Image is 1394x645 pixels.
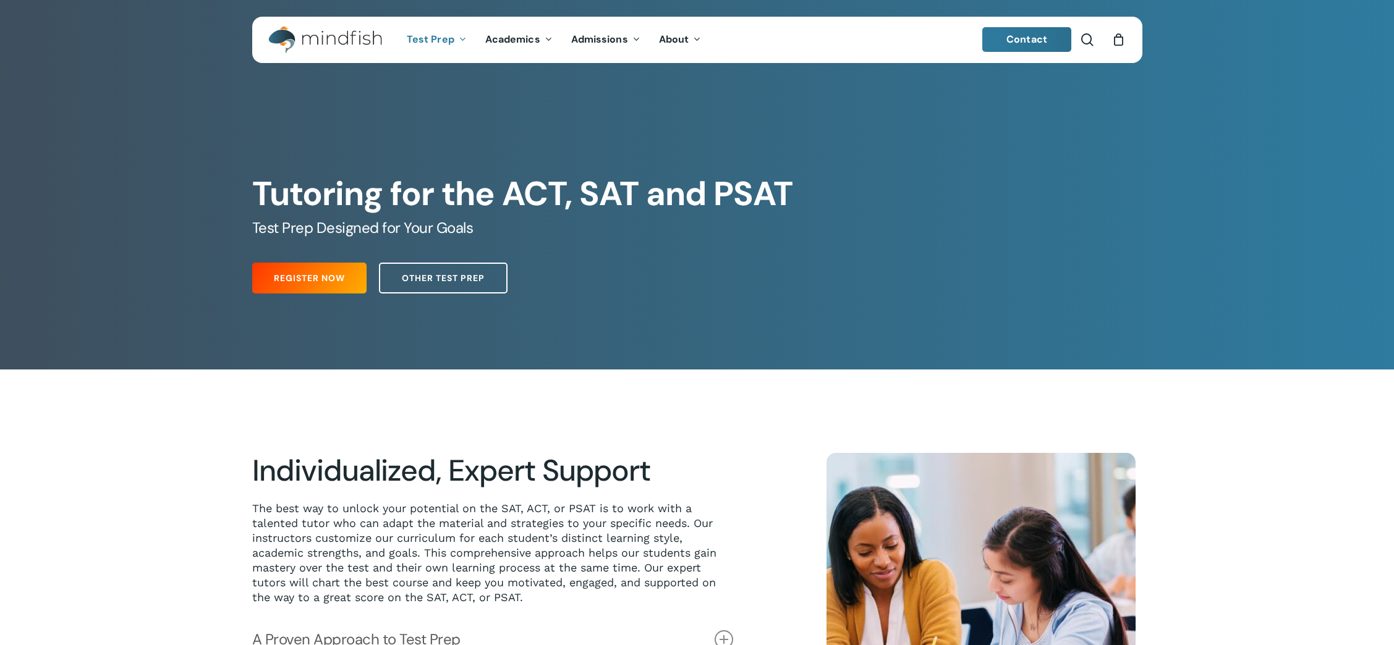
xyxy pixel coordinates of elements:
[982,27,1071,52] a: Contact
[571,33,628,46] span: Admissions
[252,263,367,293] a: Register Now
[485,33,540,46] span: Academics
[379,263,508,293] a: Other Test Prep
[659,33,689,46] span: About
[252,174,1142,214] h1: Tutoring for the ACT, SAT and PSAT
[252,17,1142,63] header: Main Menu
[650,35,711,45] a: About
[1006,33,1047,46] span: Contact
[274,272,345,284] span: Register Now
[476,35,562,45] a: Academics
[397,17,710,63] nav: Main Menu
[562,35,650,45] a: Admissions
[402,272,485,284] span: Other Test Prep
[252,453,733,489] h2: Individualized, Expert Support
[407,33,454,46] span: Test Prep
[252,501,733,605] p: The best way to unlock your potential on the SAT, ACT, or PSAT is to work with a talented tutor w...
[252,218,1142,238] h5: Test Prep Designed for Your Goals
[1112,33,1126,46] a: Cart
[397,35,476,45] a: Test Prep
